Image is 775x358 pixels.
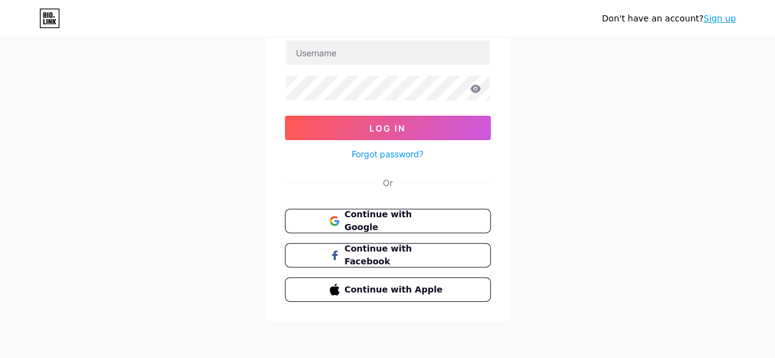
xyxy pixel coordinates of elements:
[344,242,445,268] span: Continue with Facebook
[352,147,423,160] a: Forgot password?
[703,13,736,23] a: Sign up
[285,40,490,65] input: Username
[602,12,736,25] div: Don't have an account?
[383,176,393,189] div: Or
[344,283,445,296] span: Continue with Apple
[285,243,491,267] button: Continue with Facebook
[285,277,491,302] button: Continue with Apple
[285,116,491,140] button: Log In
[369,123,406,133] span: Log In
[344,208,445,234] span: Continue with Google
[285,209,491,233] button: Continue with Google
